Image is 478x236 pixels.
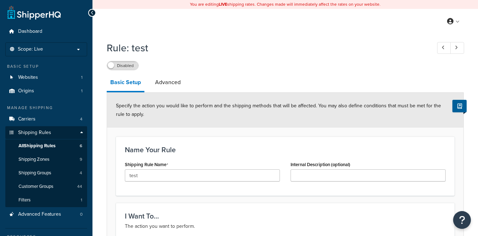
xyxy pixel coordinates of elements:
[5,180,87,193] a: Customer Groups44
[18,211,61,217] span: Advanced Features
[125,162,168,168] label: Shipping Rule Name
[5,71,87,84] li: Websites
[18,29,42,35] span: Dashboard
[81,197,82,203] span: 1
[107,61,138,70] label: Disabled
[125,222,446,231] p: The action you want to perform.
[152,74,184,91] a: Advanced
[81,75,83,81] span: 1
[80,143,82,149] span: 6
[452,100,467,112] button: Show Help Docs
[125,212,446,220] h3: I Want To...
[5,194,87,207] a: Filters1
[80,170,82,176] span: 4
[5,25,87,38] a: Dashboard
[450,42,464,54] a: Next Record
[5,194,87,207] li: Filters
[5,84,87,98] a: Origins1
[5,208,87,221] a: Advanced Features0
[18,170,51,176] span: Shipping Groups
[437,42,451,54] a: Previous Record
[107,41,424,55] h1: Rule: test
[80,116,83,122] span: 4
[5,166,87,180] li: Shipping Groups
[5,153,87,166] li: Shipping Zones
[5,208,87,221] li: Advanced Features
[18,143,55,149] span: All Shipping Rules
[18,75,38,81] span: Websites
[80,211,83,217] span: 0
[80,157,82,163] span: 9
[81,88,83,94] span: 1
[18,88,34,94] span: Origins
[18,116,36,122] span: Carriers
[5,166,87,180] a: Shipping Groups4
[125,146,446,154] h3: Name Your Rule
[5,139,87,153] a: AllShipping Rules6
[18,130,51,136] span: Shipping Rules
[5,105,87,111] div: Manage Shipping
[5,126,87,207] li: Shipping Rules
[5,84,87,98] li: Origins
[219,1,227,7] b: LIVE
[5,113,87,126] li: Carriers
[107,74,144,92] a: Basic Setup
[453,211,471,229] button: Open Resource Center
[5,71,87,84] a: Websites1
[5,153,87,166] a: Shipping Zones9
[18,197,31,203] span: Filters
[5,63,87,70] div: Basic Setup
[116,102,441,118] span: Specify the action you would like to perform and the shipping methods that will be affected. You ...
[18,184,53,190] span: Customer Groups
[5,113,87,126] a: Carriers4
[5,180,87,193] li: Customer Groups
[5,126,87,139] a: Shipping Rules
[291,162,350,167] label: Internal Description (optional)
[18,46,43,52] span: Scope: Live
[18,157,49,163] span: Shipping Zones
[77,184,82,190] span: 44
